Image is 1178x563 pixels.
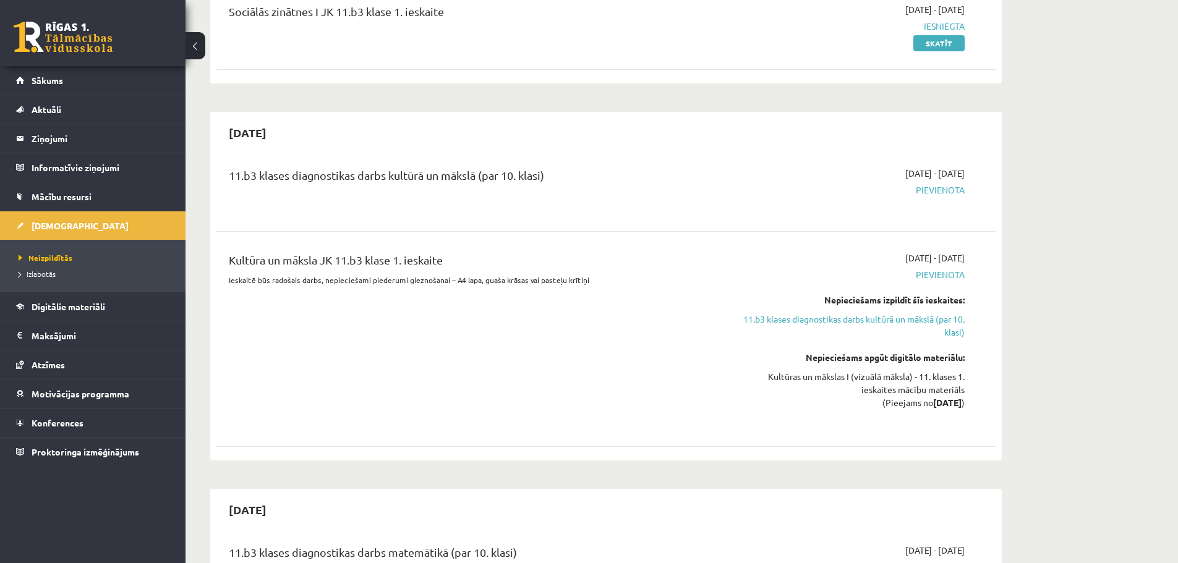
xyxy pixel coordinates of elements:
a: Konferences [16,408,170,437]
a: Sākums [16,66,170,95]
span: Iesniegta [732,20,965,33]
div: Sociālās zinātnes I JK 11.b3 klase 1. ieskaite [229,3,713,26]
span: Pievienota [732,184,965,197]
a: [DEMOGRAPHIC_DATA] [16,211,170,240]
span: [DATE] - [DATE] [905,167,965,180]
h2: [DATE] [216,118,279,147]
span: [DATE] - [DATE] [905,252,965,265]
span: [DEMOGRAPHIC_DATA] [32,220,129,231]
a: Atzīmes [16,350,170,379]
span: Konferences [32,417,83,428]
span: Sākums [32,75,63,86]
span: Digitālie materiāli [32,301,105,312]
span: Neizpildītās [19,253,72,263]
div: Kultūra un māksla JK 11.b3 klase 1. ieskaite [229,252,713,274]
a: Ziņojumi [16,124,170,153]
a: Informatīvie ziņojumi [16,153,170,182]
span: Atzīmes [32,359,65,370]
a: Proktoringa izmēģinājums [16,438,170,466]
p: Ieskaitē būs radošais darbs, nepieciešami piederumi gleznošanai – A4 lapa, guaša krāsas vai paste... [229,274,713,286]
legend: Maksājumi [32,321,170,350]
a: Maksājumi [16,321,170,350]
span: Motivācijas programma [32,388,129,399]
a: Rīgas 1. Tālmācības vidusskola [14,22,113,53]
span: [DATE] - [DATE] [905,544,965,557]
div: Kultūras un mākslas I (vizuālā māksla) - 11. klases 1. ieskaites mācību materiāls (Pieejams no ) [732,370,965,409]
span: Proktoringa izmēģinājums [32,446,139,457]
a: 11.b3 klases diagnostikas darbs kultūrā un mākslā (par 10. klasi) [732,313,965,339]
a: Skatīt [913,35,965,51]
span: Mācību resursi [32,191,92,202]
strong: [DATE] [933,397,962,408]
a: Izlabotās [19,268,173,279]
a: Digitālie materiāli [16,292,170,321]
legend: Ziņojumi [32,124,170,153]
span: Aktuāli [32,104,61,115]
div: Nepieciešams izpildīt šīs ieskaites: [732,294,965,307]
div: 11.b3 klases diagnostikas darbs kultūrā un mākslā (par 10. klasi) [229,167,713,190]
a: Neizpildītās [19,252,173,263]
legend: Informatīvie ziņojumi [32,153,170,182]
a: Aktuāli [16,95,170,124]
span: [DATE] - [DATE] [905,3,965,16]
div: Nepieciešams apgūt digitālo materiālu: [732,351,965,364]
h2: [DATE] [216,495,279,524]
span: Pievienota [732,268,965,281]
a: Motivācijas programma [16,379,170,408]
span: Izlabotās [19,269,56,279]
a: Mācību resursi [16,182,170,211]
